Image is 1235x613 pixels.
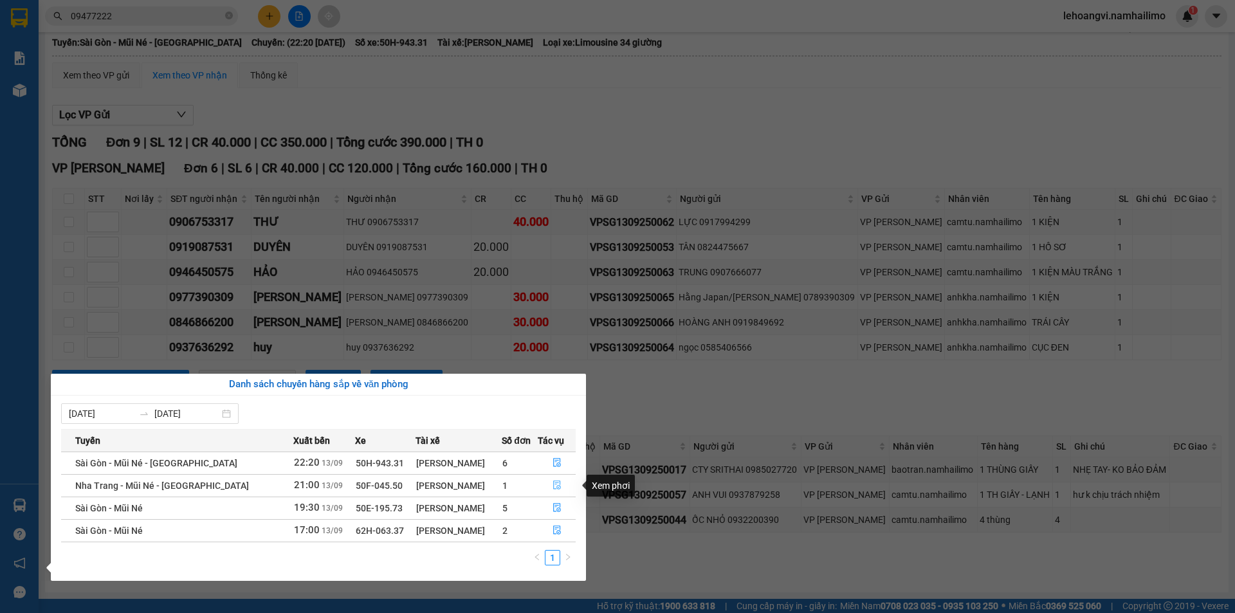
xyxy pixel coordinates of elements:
[502,480,508,491] span: 1
[139,408,149,419] span: to
[322,526,343,535] span: 13/09
[69,407,134,421] input: Từ ngày
[538,453,575,473] button: file-done
[553,503,562,513] span: file-done
[553,526,562,536] span: file-done
[322,459,343,468] span: 13/09
[294,524,320,536] span: 17:00
[294,502,320,513] span: 19:30
[545,551,560,565] a: 1
[356,503,403,513] span: 50E-195.73
[529,550,545,565] button: left
[502,458,508,468] span: 6
[416,456,501,470] div: [PERSON_NAME]
[293,434,330,448] span: Xuất bến
[502,526,508,536] span: 2
[356,458,404,468] span: 50H-943.31
[538,434,564,448] span: Tác vụ
[294,457,320,468] span: 22:20
[545,550,560,565] li: 1
[533,553,541,561] span: left
[553,480,562,491] span: file-done
[322,481,343,490] span: 13/09
[538,475,575,496] button: file-done
[538,498,575,518] button: file-done
[355,434,366,448] span: Xe
[416,434,440,448] span: Tài xế
[538,520,575,541] button: file-done
[416,501,501,515] div: [PERSON_NAME]
[553,458,562,468] span: file-done
[61,377,576,392] div: Danh sách chuyến hàng sắp về văn phòng
[294,479,320,491] span: 21:00
[564,553,572,561] span: right
[587,475,635,497] div: Xem phơi
[502,434,531,448] span: Số đơn
[356,480,403,491] span: 50F-045.50
[502,503,508,513] span: 5
[139,408,149,419] span: swap-right
[560,550,576,565] button: right
[75,458,237,468] span: Sài Gòn - Mũi Né - [GEOGRAPHIC_DATA]
[75,434,100,448] span: Tuyến
[560,550,576,565] li: Next Page
[356,526,404,536] span: 62H-063.37
[416,479,501,493] div: [PERSON_NAME]
[75,480,249,491] span: Nha Trang - Mũi Né - [GEOGRAPHIC_DATA]
[416,524,501,538] div: [PERSON_NAME]
[75,503,143,513] span: Sài Gòn - Mũi Né
[322,504,343,513] span: 13/09
[529,550,545,565] li: Previous Page
[154,407,219,421] input: Đến ngày
[75,526,143,536] span: Sài Gòn - Mũi Né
